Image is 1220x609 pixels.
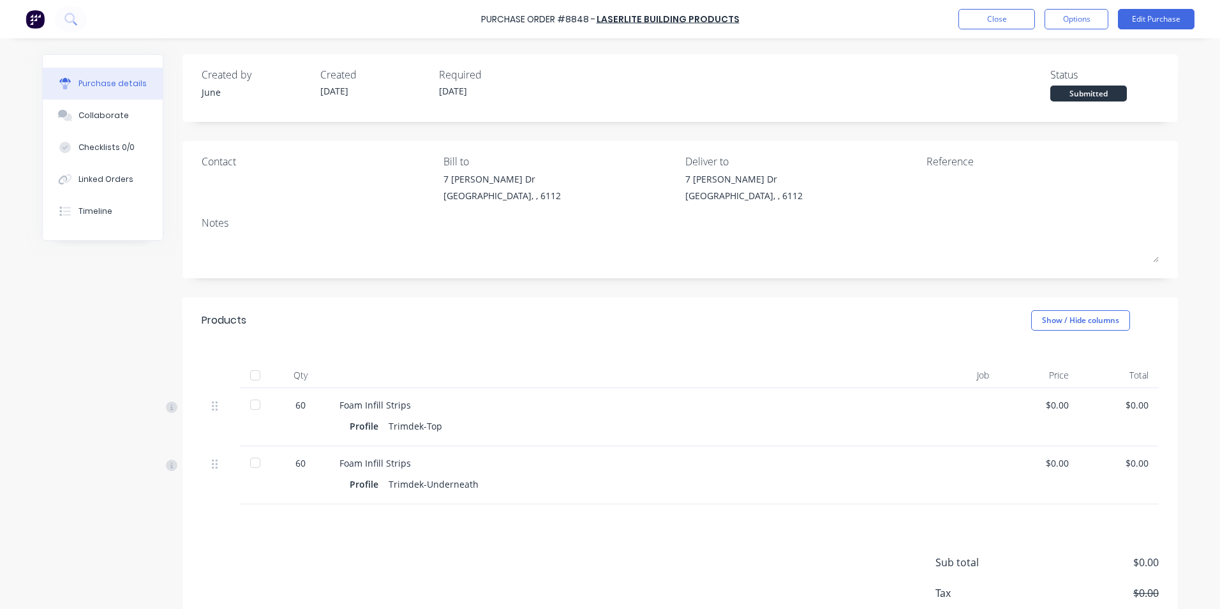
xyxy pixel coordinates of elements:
[202,86,310,99] div: June
[1050,67,1159,82] div: Status
[43,195,163,227] button: Timeline
[439,67,547,82] div: Required
[443,154,676,169] div: Bill to
[685,189,803,202] div: [GEOGRAPHIC_DATA], , 6112
[1089,398,1149,412] div: $0.00
[389,475,479,493] div: Trimdek-Underneath
[1031,555,1159,570] span: $0.00
[339,456,893,470] div: Foam Infill Strips
[1050,86,1127,101] div: Submitted
[685,154,918,169] div: Deliver to
[350,475,389,493] div: Profile
[78,206,112,217] div: Timeline
[1009,398,1069,412] div: $0.00
[272,363,329,388] div: Qty
[389,417,442,435] div: Trimdek-Top
[926,154,1159,169] div: Reference
[935,555,1031,570] span: Sub total
[597,13,740,26] a: Laserlite Building Products
[1045,9,1108,29] button: Options
[1031,585,1159,601] span: $0.00
[43,132,163,163] button: Checklists 0/0
[43,68,163,100] button: Purchase details
[202,67,310,82] div: Created by
[339,398,893,412] div: Foam Infill Strips
[999,363,1079,388] div: Price
[443,172,561,186] div: 7 [PERSON_NAME] Dr
[1118,9,1194,29] button: Edit Purchase
[350,417,389,435] div: Profile
[1079,363,1159,388] div: Total
[1009,456,1069,470] div: $0.00
[481,13,595,26] div: Purchase Order #8848 -
[43,100,163,132] button: Collaborate
[202,313,246,328] div: Products
[282,398,319,412] div: 60
[78,78,147,89] div: Purchase details
[78,110,129,121] div: Collaborate
[320,67,429,82] div: Created
[202,154,434,169] div: Contact
[26,10,45,29] img: Factory
[202,215,1159,230] div: Notes
[443,189,561,202] div: [GEOGRAPHIC_DATA], , 6112
[935,585,1031,601] span: Tax
[685,172,803,186] div: 7 [PERSON_NAME] Dr
[43,163,163,195] button: Linked Orders
[904,363,999,388] div: Job
[282,456,319,470] div: 60
[1031,310,1130,331] button: Show / Hide columns
[1089,456,1149,470] div: $0.00
[958,9,1035,29] button: Close
[78,174,133,185] div: Linked Orders
[78,142,135,153] div: Checklists 0/0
